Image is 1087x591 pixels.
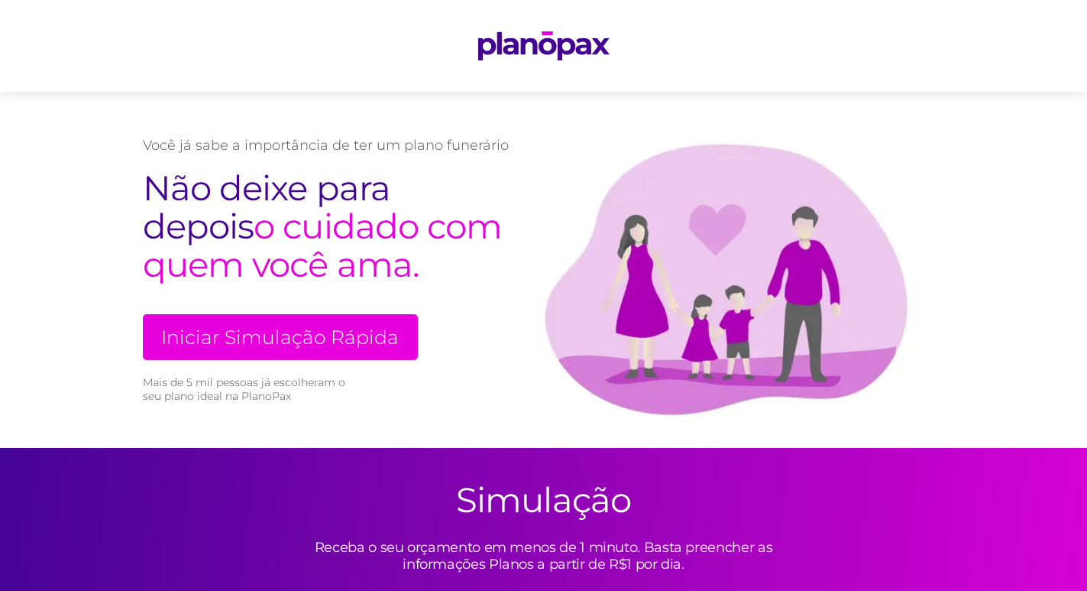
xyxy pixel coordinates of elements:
[143,314,418,360] a: Iniciar Simulação Rápida
[143,375,353,403] small: Mais de 5 mil pessoas já escolheram o seu plano ideal na PlanoPax
[143,137,510,154] p: Você já sabe a importância de ter um plano funerário
[143,167,390,247] span: Não deixe para depois
[510,122,945,417] img: family
[277,539,811,573] p: Receba o seu orçamento em menos de 1 minuto. Basta preencher as informações Planos a partir de R$...
[456,479,631,521] h2: Simulação
[143,169,510,284] h2: o cuidado com quem você ama.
